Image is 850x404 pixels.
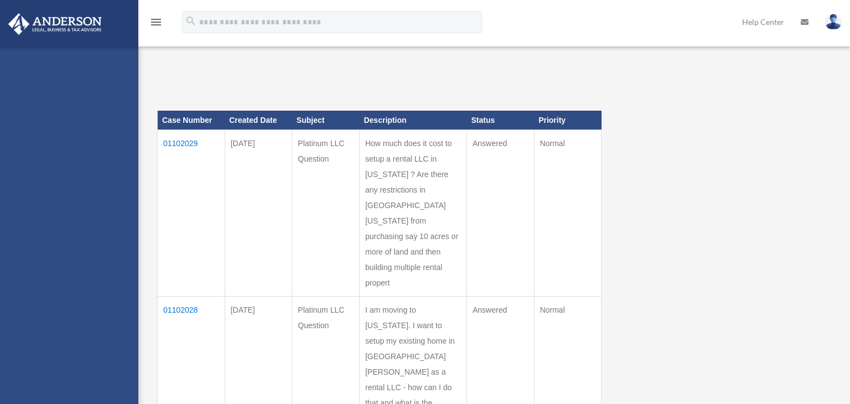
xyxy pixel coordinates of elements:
[359,111,467,130] th: Description
[225,130,292,296] td: [DATE]
[149,15,163,29] i: menu
[825,14,842,30] img: User Pic
[292,111,360,130] th: Subject
[467,111,534,130] th: Status
[467,130,534,296] td: Answered
[534,130,602,296] td: Normal
[149,19,163,29] a: menu
[158,130,225,296] td: 01102029
[292,130,360,296] td: Platinum LLC Question
[359,130,467,296] td: How much does it cost to setup a rental LLC in [US_STATE] ? Are there any restrictions in [GEOGRA...
[534,111,602,130] th: Priority
[5,13,105,35] img: Anderson Advisors Platinum Portal
[158,111,225,130] th: Case Number
[185,15,197,27] i: search
[225,111,292,130] th: Created Date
